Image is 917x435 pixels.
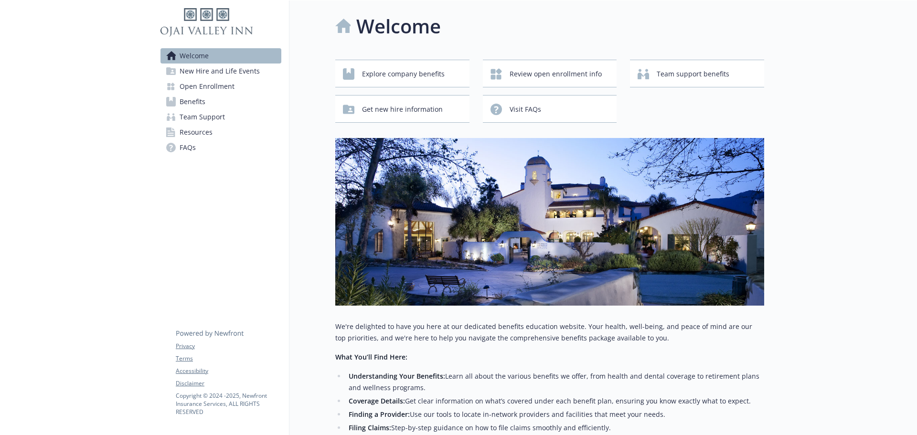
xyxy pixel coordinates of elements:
[335,95,469,123] button: Get new hire information
[362,65,445,83] span: Explore company benefits
[349,423,391,432] strong: Filing Claims:
[362,100,443,118] span: Get new hire information
[160,140,281,155] a: FAQs
[346,371,764,393] li: Learn all about the various benefits we offer, from health and dental coverage to retirement plan...
[657,65,729,83] span: Team support benefits
[346,409,764,420] li: Use our tools to locate in-network providers and facilities that meet your needs.
[180,140,196,155] span: FAQs
[356,12,441,41] h1: Welcome
[335,138,764,306] img: overview page banner
[176,379,281,388] a: Disclaimer
[510,65,602,83] span: Review open enrollment info
[630,60,764,87] button: Team support benefits
[160,64,281,79] a: New Hire and Life Events
[160,48,281,64] a: Welcome
[349,410,410,419] strong: Finding a Provider:
[180,79,235,94] span: Open Enrollment
[180,64,260,79] span: New Hire and Life Events
[346,395,764,407] li: Get clear information on what’s covered under each benefit plan, ensuring you know exactly what t...
[180,125,213,140] span: Resources
[160,109,281,125] a: Team Support
[160,79,281,94] a: Open Enrollment
[176,354,281,363] a: Terms
[510,100,541,118] span: Visit FAQs
[176,342,281,350] a: Privacy
[335,352,407,361] strong: What You’ll Find Here:
[346,422,764,434] li: Step-by-step guidance on how to file claims smoothly and efficiently.
[160,125,281,140] a: Resources
[176,392,281,416] p: Copyright © 2024 - 2025 , Newfront Insurance Services, ALL RIGHTS RESERVED
[349,371,445,381] strong: Understanding Your Benefits:
[483,60,617,87] button: Review open enrollment info
[349,396,405,405] strong: Coverage Details:
[335,321,764,344] p: We're delighted to have you here at our dedicated benefits education website. Your health, well-b...
[180,109,225,125] span: Team Support
[160,94,281,109] a: Benefits
[483,95,617,123] button: Visit FAQs
[176,367,281,375] a: Accessibility
[180,94,205,109] span: Benefits
[335,60,469,87] button: Explore company benefits
[180,48,209,64] span: Welcome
